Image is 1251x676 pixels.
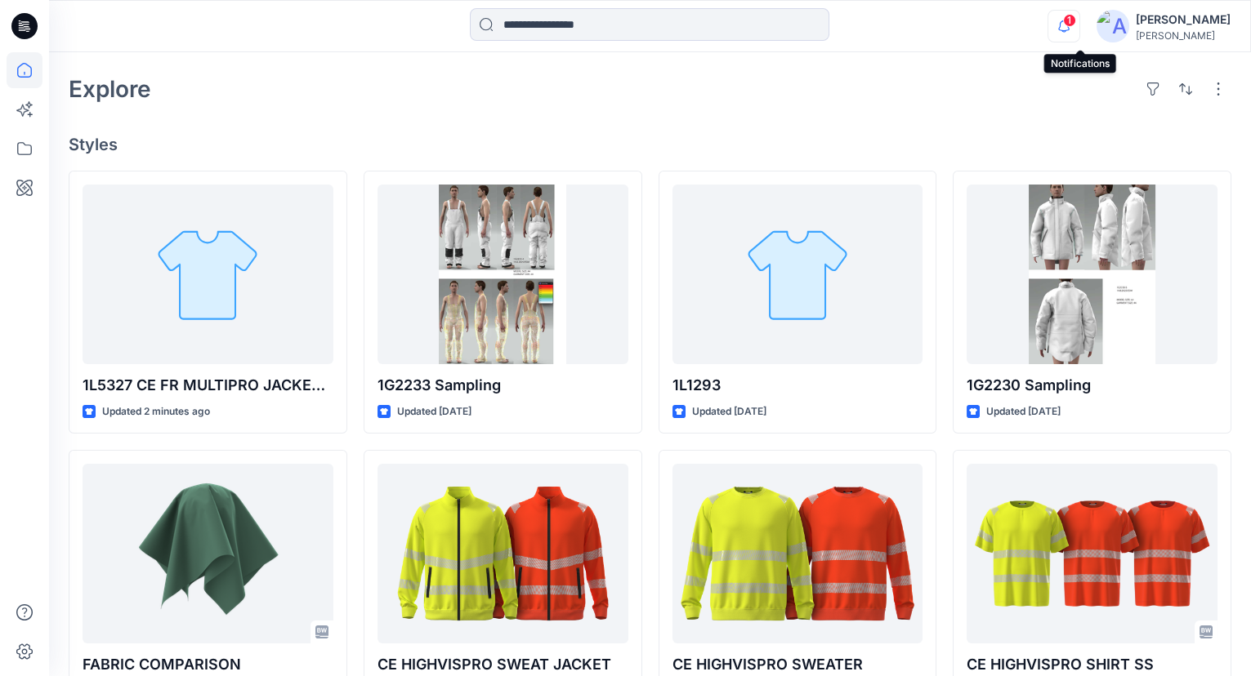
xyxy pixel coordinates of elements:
[397,403,471,420] p: Updated [DATE]
[378,464,628,643] a: CE HIGHVISPRO SWEAT JACKET
[986,403,1061,420] p: Updated [DATE]
[967,185,1217,364] a: 1G2230 Sampling
[83,464,333,643] a: FABRIC COMPARISON
[378,185,628,364] a: 1G2233 Sampling
[378,653,628,676] p: CE HIGHVISPRO SWEAT JACKET
[378,374,628,397] p: 1G2233 Sampling
[967,464,1217,643] a: CE HIGHVISPRO SHIRT SS
[83,185,333,364] a: 1L5327 CE FR MULTIPRO JACKET NAVY
[1063,14,1076,27] span: 1
[83,374,333,397] p: 1L5327 CE FR MULTIPRO JACKET NAVY
[672,653,923,676] p: CE HIGHVISPRO SWEATER
[1097,10,1129,42] img: avatar
[102,403,210,420] p: Updated 2 minutes ago
[672,464,923,643] a: CE HIGHVISPRO SWEATER
[69,135,1231,154] h4: Styles
[83,653,333,676] p: FABRIC COMPARISON
[672,185,923,364] a: 1L1293
[967,374,1217,397] p: 1G2230 Sampling
[967,653,1217,676] p: CE HIGHVISPRO SHIRT SS
[692,403,766,420] p: Updated [DATE]
[672,374,923,397] p: 1L1293
[1136,10,1231,29] div: [PERSON_NAME]
[1136,29,1231,42] div: [PERSON_NAME]
[69,76,151,102] h2: Explore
